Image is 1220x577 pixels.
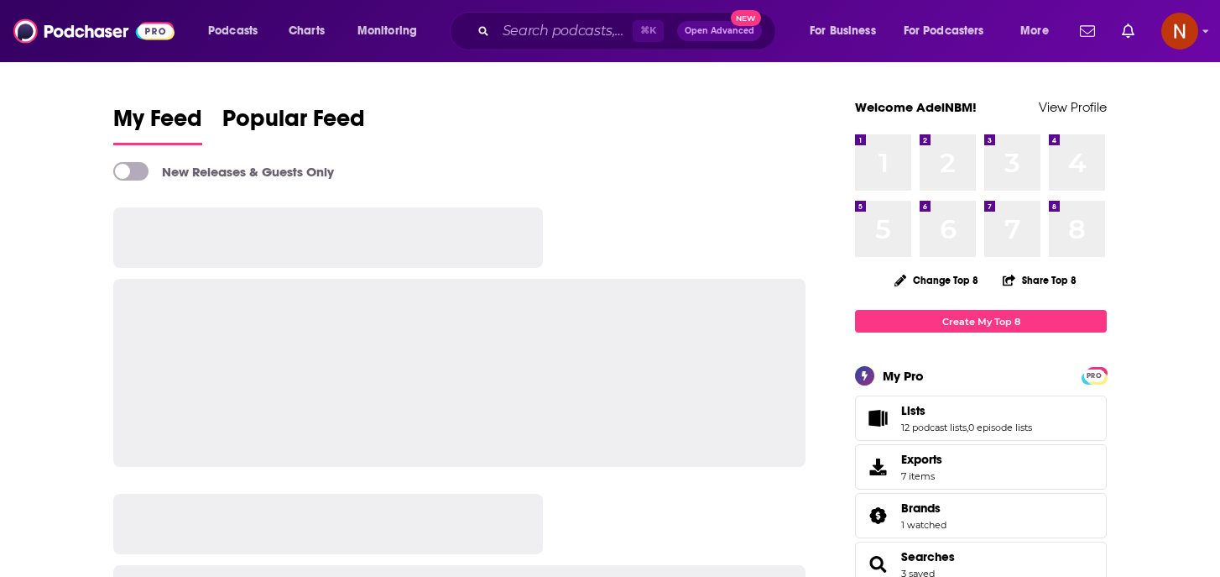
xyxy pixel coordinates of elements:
[904,19,984,43] span: For Podcasters
[1161,13,1198,50] img: User Profile
[113,162,334,181] a: New Releases & Guests Only
[222,104,365,145] a: Popular Feed
[810,19,876,43] span: For Business
[901,470,942,482] span: 7 items
[113,104,202,145] a: My Feed
[496,18,633,45] input: Search podcasts, credits, & more...
[968,422,1032,433] a: 0 episode lists
[861,455,894,479] span: Exports
[1039,99,1107,115] a: View Profile
[1161,13,1198,50] span: Logged in as AdelNBM
[346,18,439,45] button: open menu
[967,422,968,433] span: ,
[196,18,279,45] button: open menu
[1020,19,1049,43] span: More
[222,104,365,143] span: Popular Feed
[13,15,175,47] img: Podchaser - Follow, Share and Rate Podcasts
[884,270,988,291] button: Change Top 8
[901,452,942,467] span: Exports
[798,18,897,45] button: open menu
[861,553,894,576] a: Searches
[901,549,955,564] a: Searches
[855,310,1107,333] a: Create My Top 8
[855,493,1107,538] span: Brands
[113,104,202,143] span: My Feed
[893,18,1009,45] button: open menu
[1084,370,1104,382] span: PRO
[861,407,894,430] a: Lists
[901,519,946,531] a: 1 watched
[1073,17,1102,45] a: Show notifications dropdown
[633,20,664,42] span: ⌘ K
[861,504,894,527] a: Brands
[208,19,258,43] span: Podcasts
[901,501,941,516] span: Brands
[1002,264,1077,296] button: Share Top 8
[883,368,924,384] div: My Pro
[677,21,762,41] button: Open AdvancedNew
[901,403,925,418] span: Lists
[1115,17,1141,45] a: Show notifications dropdown
[855,99,977,115] a: Welcome AdelNBM!
[901,422,967,433] a: 12 podcast lists
[855,396,1107,441] span: Lists
[1161,13,1198,50] button: Show profile menu
[685,27,754,35] span: Open Advanced
[1084,369,1104,381] a: PRO
[901,501,946,516] a: Brands
[901,403,1032,418] a: Lists
[466,12,792,50] div: Search podcasts, credits, & more...
[357,19,417,43] span: Monitoring
[289,19,325,43] span: Charts
[731,10,761,26] span: New
[855,444,1107,490] a: Exports
[1009,18,1070,45] button: open menu
[278,18,335,45] a: Charts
